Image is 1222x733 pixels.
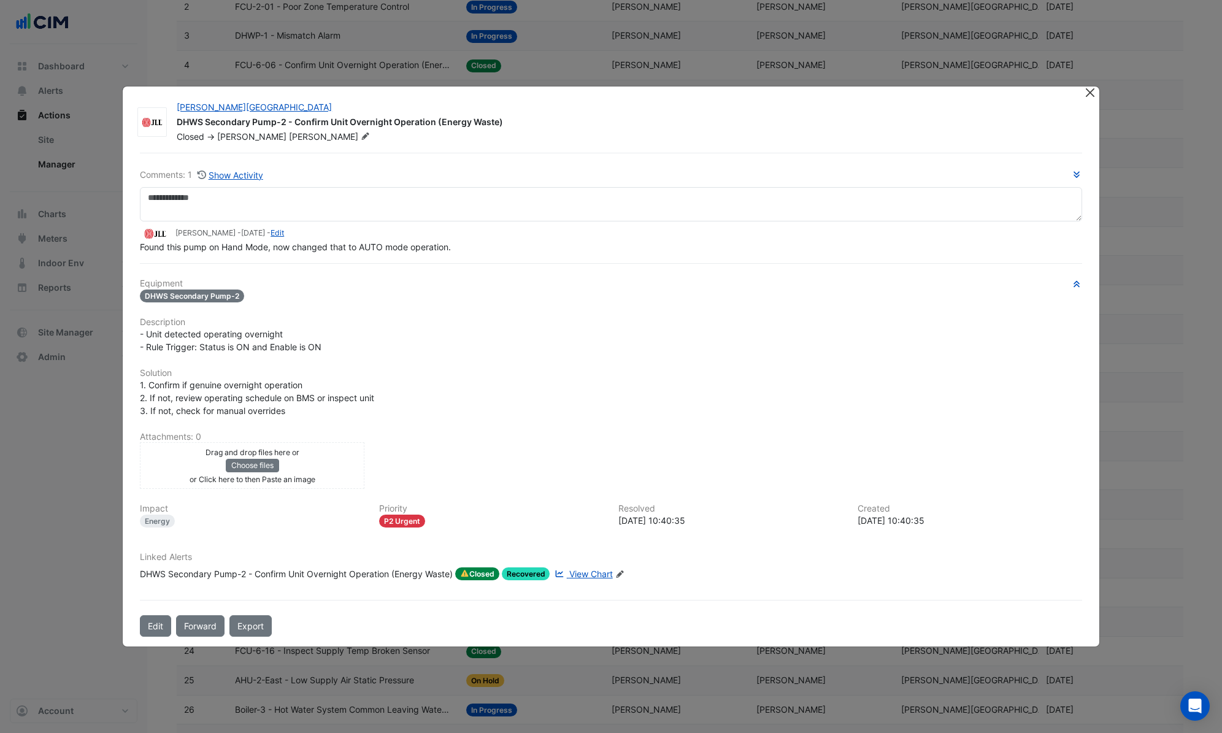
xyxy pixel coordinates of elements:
a: Export [229,615,272,637]
h6: Attachments: 0 [140,432,1082,442]
h6: Created [858,504,1082,514]
img: JLL UK [140,227,171,240]
button: Close [1084,86,1097,99]
div: DHWS Secondary Pump-2 - Confirm Unit Overnight Operation (Energy Waste) [140,567,453,581]
h6: Description [140,317,1082,328]
div: DHWS Secondary Pump-2 - Confirm Unit Overnight Operation (Energy Waste) [177,116,1070,131]
span: [PERSON_NAME] [217,131,286,142]
span: - Unit detected operating overnight - Rule Trigger: Status is ON and Enable is ON [140,329,321,352]
a: Edit [271,228,284,237]
img: JLL UK [138,116,166,128]
small: [PERSON_NAME] - - [175,228,284,239]
a: View Chart [552,567,612,581]
small: Drag and drop files here or [206,448,299,457]
h6: Impact [140,504,364,514]
h6: Linked Alerts [140,552,1082,562]
div: Energy [140,515,175,528]
span: 2025-06-06 10:40:36 [241,228,265,237]
button: Edit [140,615,171,637]
span: DHWS Secondary Pump-2 [140,290,244,302]
span: View Chart [569,569,613,579]
button: Choose files [226,459,279,472]
small: or Click here to then Paste an image [190,475,315,484]
h6: Equipment [140,278,1082,289]
span: Closed [177,131,204,142]
h6: Priority [379,504,604,514]
span: 1. Confirm if genuine overnight operation 2. If not, review operating schedule on BMS or inspect ... [140,380,374,416]
span: [PERSON_NAME] [289,131,372,143]
span: Recovered [502,567,550,580]
a: [PERSON_NAME][GEOGRAPHIC_DATA] [177,102,332,112]
button: Forward [176,615,225,637]
h6: Solution [140,368,1082,378]
div: Open Intercom Messenger [1180,691,1210,721]
span: -> [207,131,215,142]
span: Found this pump on Hand Mode, now changed that to AUTO mode operation. [140,242,451,252]
h6: Resolved [618,504,843,514]
button: Show Activity [197,168,264,182]
div: P2 Urgent [379,515,425,528]
div: Comments: 1 [140,168,264,182]
span: Closed [455,567,499,581]
div: [DATE] 10:40:35 [858,514,1082,527]
div: [DATE] 10:40:35 [618,514,843,527]
fa-icon: Edit Linked Alerts [615,570,624,579]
